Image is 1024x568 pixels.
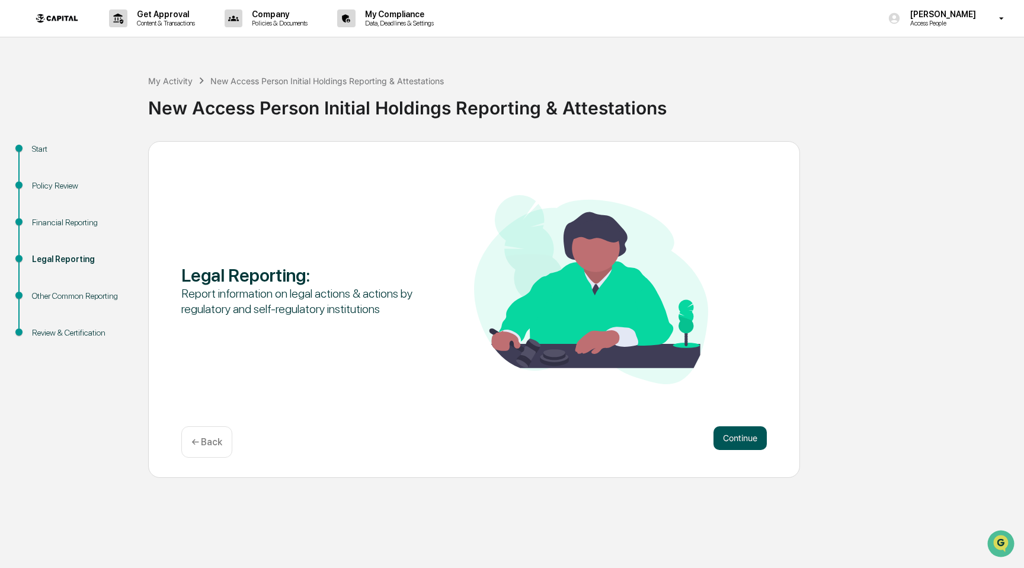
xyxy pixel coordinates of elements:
[86,151,95,160] div: 🗄️
[84,200,143,210] a: Powered byPylon
[901,19,982,27] p: Access People
[148,76,193,86] div: My Activity
[24,172,75,184] span: Data Lookup
[181,286,415,317] div: Report information on legal actions & actions by regulatory and self-regulatory institutions
[40,91,194,103] div: Start new chat
[40,103,150,112] div: We're available if you need us!
[12,151,21,160] div: 🖐️
[713,426,767,450] button: Continue
[98,149,147,161] span: Attestations
[242,19,313,27] p: Policies & Documents
[127,19,201,27] p: Content & Transactions
[12,173,21,183] div: 🔎
[32,253,129,266] div: Legal Reporting
[32,180,129,192] div: Policy Review
[7,167,79,189] a: 🔎Data Lookup
[24,149,76,161] span: Preclearance
[210,76,444,86] div: New Access Person Initial Holdings Reporting & Attestations
[201,94,216,109] button: Start new chat
[32,327,129,339] div: Review & Certification
[242,9,313,19] p: Company
[356,9,440,19] p: My Compliance
[191,436,222,448] p: ← Back
[32,290,129,302] div: Other Common Reporting
[181,264,415,286] div: Legal Reporting :
[118,201,143,210] span: Pylon
[148,88,1018,119] div: New Access Person Initial Holdings Reporting & Attestations
[901,9,982,19] p: [PERSON_NAME]
[7,145,81,166] a: 🖐️Preclearance
[32,216,129,229] div: Financial Reporting
[356,19,440,27] p: Data, Deadlines & Settings
[12,91,33,112] img: 1746055101610-c473b297-6a78-478c-a979-82029cc54cd1
[474,195,708,384] img: Legal Reporting
[28,7,85,31] img: logo
[986,529,1018,561] iframe: Open customer support
[81,145,152,166] a: 🗄️Attestations
[127,9,201,19] p: Get Approval
[32,143,129,155] div: Start
[12,25,216,44] p: How can we help?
